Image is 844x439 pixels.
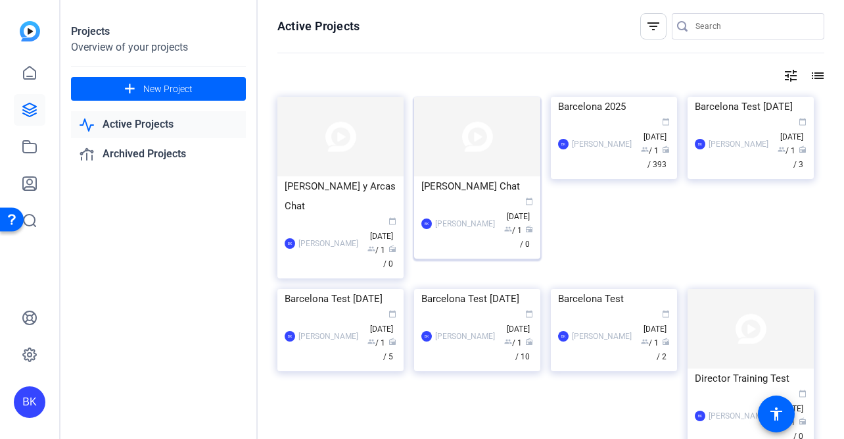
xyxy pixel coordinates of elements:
div: [PERSON_NAME] [435,217,495,230]
div: Director Training Test [695,369,807,388]
span: radio [799,417,807,425]
span: radio [662,338,670,346]
div: [PERSON_NAME] y Arcas Chat [285,176,396,216]
span: / 5 [383,338,396,361]
span: / 1 [778,146,795,155]
div: Barcelona Test [DATE] [695,97,807,116]
span: / 1 [641,338,659,348]
span: calendar_today [388,310,396,318]
mat-icon: list [809,68,824,84]
div: [PERSON_NAME] [298,330,358,343]
div: [PERSON_NAME] [709,138,768,151]
div: BK [695,411,705,421]
span: / 1 [504,226,522,235]
span: group [641,338,649,346]
div: Barcelona 2025 [558,97,670,116]
mat-icon: accessibility [768,406,784,422]
mat-icon: add [122,81,138,97]
div: Overview of your projects [71,39,246,55]
div: BK [558,139,569,149]
a: Archived Projects [71,141,246,168]
div: BK [421,219,432,229]
div: [PERSON_NAME] [572,138,632,151]
span: calendar_today [799,118,807,126]
span: radio [525,225,533,233]
span: calendar_today [799,390,807,398]
div: BK [695,139,705,149]
div: [PERSON_NAME] Chat [421,176,533,196]
span: calendar_today [525,310,533,318]
div: Projects [71,24,246,39]
span: calendar_today [388,217,396,225]
button: New Project [71,77,246,101]
div: [PERSON_NAME] [709,409,768,423]
div: [PERSON_NAME] [435,330,495,343]
span: [DATE] [507,198,533,221]
span: / 1 [367,245,385,255]
div: Barcelona Test [DATE] [285,289,396,309]
img: blue-gradient.svg [20,21,40,41]
span: New Project [143,82,193,96]
span: group [504,225,512,233]
input: Search [695,18,814,34]
div: BK [558,331,569,342]
div: BK [285,238,295,249]
span: / 1 [367,338,385,348]
span: group [641,145,649,153]
span: radio [388,338,396,346]
span: / 3 [793,146,807,169]
span: group [778,145,785,153]
div: BK [421,331,432,342]
mat-icon: filter_list [645,18,661,34]
h1: Active Projects [277,18,360,34]
span: / 2 [657,338,670,361]
span: radio [662,145,670,153]
span: radio [525,338,533,346]
div: Barcelona Test [558,289,670,309]
span: / 0 [520,226,533,249]
span: group [367,245,375,253]
div: BK [14,386,45,418]
span: calendar_today [662,310,670,318]
span: calendar_today [525,197,533,205]
div: [PERSON_NAME] [572,330,632,343]
mat-icon: tune [783,68,799,84]
span: / 1 [778,418,795,427]
span: [DATE] [370,218,396,241]
span: group [367,338,375,346]
div: Barcelona Test [DATE] [421,289,533,309]
span: radio [799,145,807,153]
span: / 1 [641,146,659,155]
span: calendar_today [662,118,670,126]
span: radio [388,245,396,253]
span: / 1 [504,338,522,348]
span: group [504,338,512,346]
a: Active Projects [71,111,246,138]
div: [PERSON_NAME] [298,237,358,250]
span: / 0 [383,245,396,269]
div: BK [285,331,295,342]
